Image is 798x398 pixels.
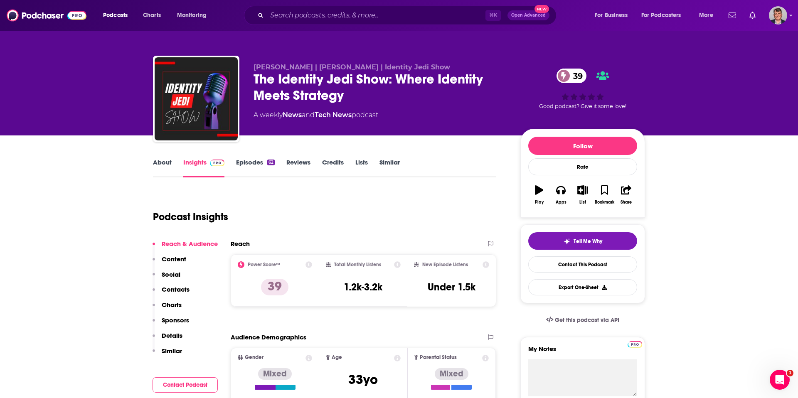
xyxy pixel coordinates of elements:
[162,255,186,263] p: Content
[535,200,544,205] div: Play
[155,57,238,140] img: The Identity Jedi Show: Where Identity Meets Strategy
[589,9,638,22] button: open menu
[594,180,615,210] button: Bookmark
[177,10,207,21] span: Monitoring
[162,316,189,324] p: Sponsors
[344,281,382,293] h3: 1.2k-3.2k
[746,8,759,22] a: Show notifications dropdown
[286,158,310,177] a: Reviews
[572,180,594,210] button: List
[528,345,637,359] label: My Notes
[153,377,218,393] button: Contact Podcast
[153,270,180,286] button: Social
[422,262,468,268] h2: New Episode Listens
[334,262,381,268] h2: Total Monthly Listens
[162,285,190,293] p: Contacts
[183,158,224,177] a: InsightsPodchaser Pro
[770,370,790,390] iframe: Intercom live chat
[252,6,564,25] div: Search podcasts, credits, & more...
[153,316,189,332] button: Sponsors
[162,347,182,355] p: Similar
[528,279,637,295] button: Export One-Sheet
[231,333,306,341] h2: Audience Demographics
[557,69,587,83] a: 39
[595,200,614,205] div: Bookmark
[485,10,501,21] span: ⌘ K
[355,158,368,177] a: Lists
[315,111,352,119] a: Tech News
[539,310,626,330] a: Get this podcast via API
[507,10,549,20] button: Open AdvancedNew
[699,10,713,21] span: More
[539,103,626,109] span: Good podcast? Give it some love!
[283,111,302,119] a: News
[528,256,637,273] a: Contact This Podcast
[162,301,182,309] p: Charts
[555,317,619,324] span: Get this podcast via API
[261,279,288,295] p: 39
[621,200,632,205] div: Share
[245,355,264,360] span: Gender
[574,238,602,245] span: Tell Me Why
[528,180,550,210] button: Play
[236,158,275,177] a: Episodes62
[550,180,571,210] button: Apps
[103,10,128,21] span: Podcasts
[641,10,681,21] span: For Podcasters
[520,63,645,115] div: 39Good podcast? Give it some love!
[153,347,182,362] button: Similar
[153,285,190,301] button: Contacts
[171,9,217,22] button: open menu
[267,160,275,165] div: 62
[565,69,587,83] span: 39
[254,63,450,71] span: [PERSON_NAME] | [PERSON_NAME] | Identity Jedi Show
[153,332,182,347] button: Details
[97,9,138,22] button: open menu
[420,355,457,360] span: Parental Status
[138,9,166,22] a: Charts
[428,281,475,293] h3: Under 1.5k
[153,211,228,223] h1: Podcast Insights
[628,340,642,348] a: Pro website
[7,7,86,23] img: Podchaser - Follow, Share and Rate Podcasts
[693,9,724,22] button: open menu
[511,13,546,17] span: Open Advanced
[528,232,637,250] button: tell me why sparkleTell Me Why
[332,355,342,360] span: Age
[379,158,400,177] a: Similar
[254,110,378,120] div: A weekly podcast
[725,8,739,22] a: Show notifications dropdown
[162,332,182,339] p: Details
[210,160,224,166] img: Podchaser Pro
[636,9,693,22] button: open menu
[258,368,292,380] div: Mixed
[248,262,280,268] h2: Power Score™
[143,10,161,21] span: Charts
[628,341,642,348] img: Podchaser Pro
[267,9,485,22] input: Search podcasts, credits, & more...
[153,240,218,255] button: Reach & Audience
[153,255,186,270] button: Content
[556,200,566,205] div: Apps
[302,111,315,119] span: and
[153,158,172,177] a: About
[787,370,793,376] span: 1
[435,368,468,380] div: Mixed
[162,270,180,278] p: Social
[348,371,378,388] span: 33 yo
[769,6,787,25] button: Show profile menu
[322,158,344,177] a: Credits
[162,240,218,248] p: Reach & Audience
[616,180,637,210] button: Share
[564,238,570,245] img: tell me why sparkle
[595,10,628,21] span: For Business
[528,137,637,155] button: Follow
[231,240,250,248] h2: Reach
[534,5,549,13] span: New
[528,158,637,175] div: Rate
[153,301,182,316] button: Charts
[769,6,787,25] img: User Profile
[579,200,586,205] div: List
